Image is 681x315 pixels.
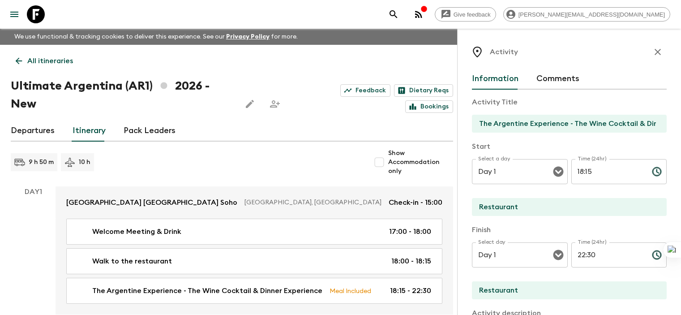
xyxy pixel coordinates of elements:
button: Choose time, selected time is 10:30 PM [648,246,666,264]
p: Start [472,141,667,152]
a: Give feedback [435,7,496,22]
p: Day 1 [11,186,56,197]
a: All itineraries [11,52,78,70]
input: hh:mm [571,159,645,184]
span: Give feedback [449,11,496,18]
label: Select a day [478,155,510,163]
p: 17:00 - 18:00 [389,226,431,237]
div: [PERSON_NAME][EMAIL_ADDRESS][DOMAIN_NAME] [503,7,670,22]
button: Comments [536,68,579,90]
button: Information [472,68,518,90]
button: Choose time, selected time is 6:15 PM [648,163,666,181]
span: [PERSON_NAME][EMAIL_ADDRESS][DOMAIN_NAME] [514,11,670,18]
p: Welcome Meeting & Drink [92,226,181,237]
button: Open [552,249,565,261]
p: [GEOGRAPHIC_DATA] [GEOGRAPHIC_DATA] Soho [66,197,237,208]
a: Itinerary [73,120,106,142]
label: Select day [478,238,505,246]
button: Edit this itinerary [241,95,259,113]
p: Check-in - 15:00 [389,197,442,208]
p: Activity Title [472,97,667,108]
a: Walk to the restaurant18:00 - 18:15 [66,248,442,274]
a: The Argentine Experience - The Wine Cocktail & Dinner ExperienceMeal Included18:15 - 22:30 [66,278,442,304]
p: Activity [490,47,518,57]
button: search adventures [385,5,403,23]
a: Pack Leaders [124,120,176,142]
p: 9 h 50 m [29,158,54,167]
span: Show Accommodation only [388,149,453,176]
button: menu [5,5,23,23]
p: 18:00 - 18:15 [391,256,431,267]
a: Privacy Policy [226,34,270,40]
input: End Location (leave blank if same as Start) [472,281,660,299]
input: hh:mm [571,242,645,268]
a: [GEOGRAPHIC_DATA] [GEOGRAPHIC_DATA] Soho[GEOGRAPHIC_DATA], [GEOGRAPHIC_DATA]Check-in - 15:00 [56,186,453,219]
button: Open [552,165,565,178]
a: Bookings [405,100,453,113]
a: Feedback [340,84,390,97]
p: Finish [472,224,667,235]
p: The Argentine Experience - The Wine Cocktail & Dinner Experience [92,285,322,296]
label: Time (24hr) [578,155,607,163]
p: All itineraries [27,56,73,66]
p: Walk to the restaurant [92,256,172,267]
h1: Ultimate Argentina (AR1) 2026 - New [11,77,234,113]
label: Time (24hr) [578,238,607,246]
input: Start Location [472,198,660,216]
a: Welcome Meeting & Drink17:00 - 18:00 [66,219,442,245]
input: E.g Hozuagawa boat tour [472,115,660,133]
p: We use functional & tracking cookies to deliver this experience. See our for more. [11,29,301,45]
a: Dietary Reqs [394,84,453,97]
span: Share this itinerary [266,95,284,113]
p: Meal Included [330,286,371,296]
a: Departures [11,120,55,142]
p: 18:15 - 22:30 [390,285,431,296]
p: 10 h [79,158,90,167]
p: [GEOGRAPHIC_DATA], [GEOGRAPHIC_DATA] [244,198,381,207]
